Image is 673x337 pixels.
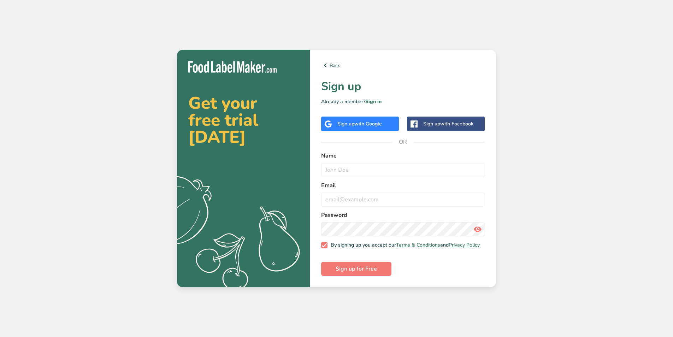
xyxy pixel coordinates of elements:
[321,181,485,190] label: Email
[392,131,414,153] span: OR
[321,78,485,95] h1: Sign up
[188,61,277,73] img: Food Label Maker
[321,152,485,160] label: Name
[321,98,485,105] p: Already a member?
[188,95,299,146] h2: Get your free trial [DATE]
[423,120,473,128] div: Sign up
[365,98,382,105] a: Sign in
[321,211,485,219] label: Password
[337,120,382,128] div: Sign up
[354,120,382,127] span: with Google
[321,163,485,177] input: John Doe
[440,120,473,127] span: with Facebook
[321,193,485,207] input: email@example.com
[321,262,391,276] button: Sign up for Free
[449,242,480,248] a: Privacy Policy
[396,242,440,248] a: Terms & Conditions
[327,242,480,248] span: By signing up you accept our and
[321,61,485,70] a: Back
[336,265,377,273] span: Sign up for Free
